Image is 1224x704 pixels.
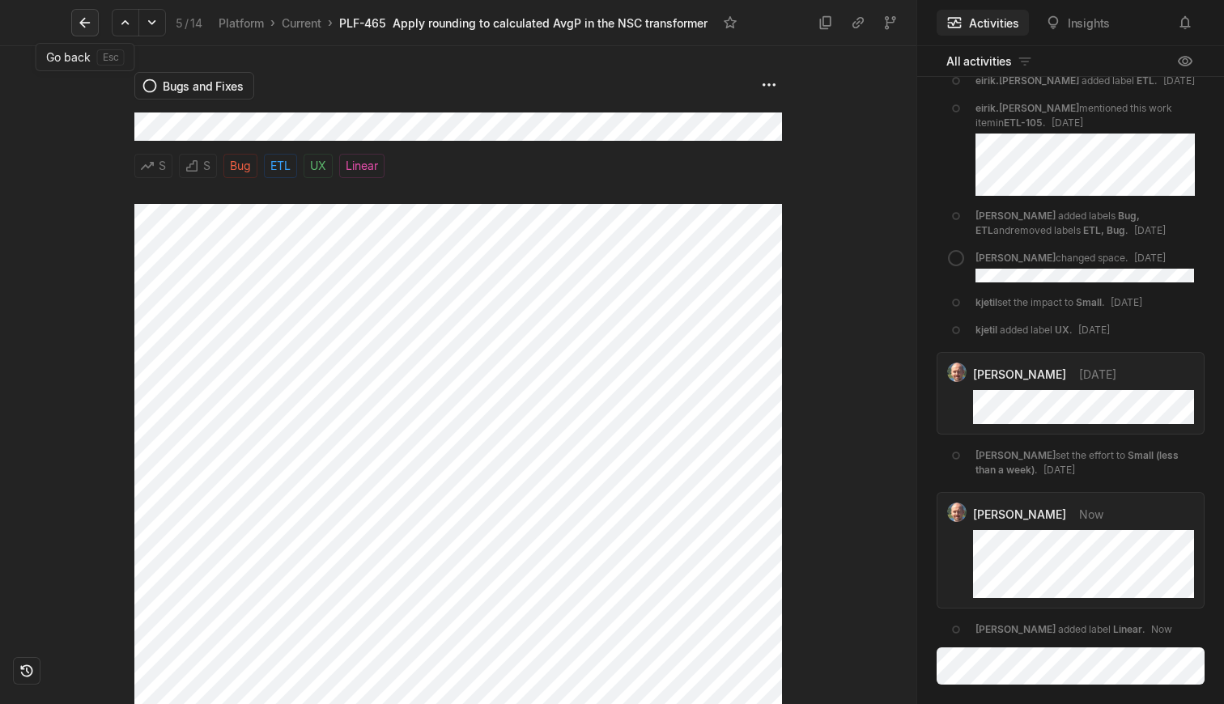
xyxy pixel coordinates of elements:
[134,72,254,100] button: Bugs and Fixes
[159,155,166,177] span: S
[975,296,997,308] span: kjetil
[134,154,172,178] button: S
[975,323,1110,337] div: added label .
[310,155,326,177] span: UX
[937,10,1029,36] button: Activities
[1079,506,1103,523] span: Now
[975,251,1194,282] div: changed space .
[975,102,1079,114] span: eirik.[PERSON_NAME]
[975,622,1172,637] div: added label .
[215,12,267,34] a: Platform
[946,53,1012,70] span: All activities
[1078,324,1110,336] span: [DATE]
[270,15,275,31] div: ›
[36,43,135,71] div: Go back
[97,49,125,66] kbd: esc
[947,363,967,382] img: profile.jpeg
[975,449,1056,461] span: [PERSON_NAME]
[346,155,378,177] span: Linear
[975,448,1195,477] div: set the effort to .
[1079,366,1116,383] span: [DATE]
[1043,464,1075,476] span: [DATE]
[975,101,1195,196] div: mentioned this work item in .
[393,15,708,32] div: Apply rounding to calculated AvgP in the NSC transformer
[278,12,325,34] a: Current
[203,155,210,177] span: S
[1035,10,1120,36] button: Insights
[1134,224,1166,236] span: [DATE]
[1134,252,1166,264] span: [DATE]
[1111,296,1142,308] span: [DATE]
[975,623,1056,635] span: [PERSON_NAME]
[230,155,251,177] span: Bug
[975,252,1056,264] span: [PERSON_NAME]
[219,15,264,32] div: Platform
[973,366,1066,383] span: [PERSON_NAME]
[947,503,967,522] img: profile.jpeg
[975,74,1195,88] div: added label .
[176,15,202,32] div: 5 14
[179,154,217,178] button: S
[1004,117,1043,129] a: ETL-105
[975,74,1079,87] span: eirik.[PERSON_NAME]
[339,15,386,32] div: PLF-465
[1137,74,1154,87] span: ETL
[185,16,189,30] span: /
[1052,117,1083,129] span: [DATE]
[270,155,291,177] span: ETL
[975,210,1056,222] span: [PERSON_NAME]
[975,209,1195,238] div: added labels and removed labels .
[973,506,1066,523] span: [PERSON_NAME]
[917,95,1224,202] a: eirik.[PERSON_NAME]mentioned this work iteminETL-105.[DATE]
[1113,623,1142,635] span: Linear
[328,15,333,31] div: ›
[975,295,1142,310] div: set the impact to .
[937,49,1043,74] button: All activities
[1076,296,1102,308] span: Small
[1083,224,1125,236] span: ETL, Bug
[975,324,997,336] span: kjetil
[1055,324,1069,336] span: UX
